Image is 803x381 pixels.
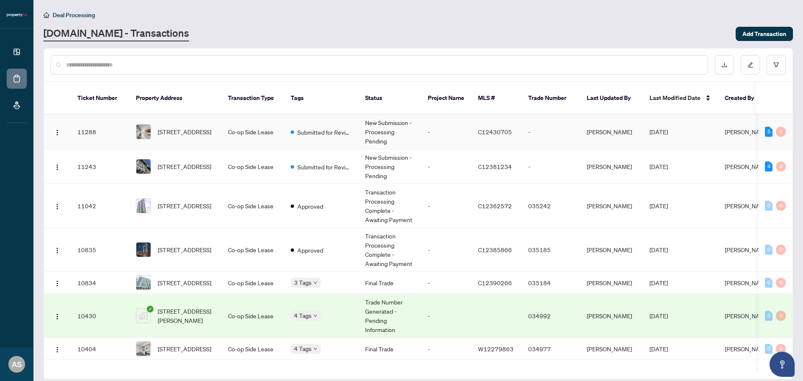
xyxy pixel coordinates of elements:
[736,27,793,41] button: Add Transaction
[71,82,129,115] th: Ticket Number
[650,279,668,286] span: [DATE]
[765,161,772,171] div: 4
[358,294,421,338] td: Trade Number Generated - Pending Information
[650,163,668,170] span: [DATE]
[71,184,129,228] td: 11042
[51,125,64,138] button: Logo
[136,276,151,290] img: thumbnail-img
[221,294,284,338] td: Co-op Side Lease
[136,342,151,356] img: thumbnail-img
[478,345,514,353] span: W12279863
[421,294,471,338] td: -
[643,82,718,115] th: Last Modified Date
[580,228,643,272] td: [PERSON_NAME]
[522,149,580,184] td: -
[71,115,129,149] td: 11288
[158,307,215,325] span: [STREET_ADDRESS][PERSON_NAME]
[71,294,129,338] td: 10430
[54,313,61,320] img: Logo
[221,184,284,228] td: Co-op Side Lease
[297,202,323,211] span: Approved
[747,62,753,68] span: edit
[580,184,643,228] td: [PERSON_NAME]
[650,312,668,320] span: [DATE]
[221,82,284,115] th: Transaction Type
[421,82,471,115] th: Project Name
[51,160,64,173] button: Logo
[54,346,61,353] img: Logo
[297,245,323,255] span: Approved
[358,82,421,115] th: Status
[51,243,64,256] button: Logo
[158,245,211,254] span: [STREET_ADDRESS]
[773,62,779,68] span: filter
[294,311,312,320] span: 4 Tags
[770,352,795,377] button: Open asap
[358,149,421,184] td: New Submission - Processing Pending
[71,272,129,294] td: 10834
[580,149,643,184] td: [PERSON_NAME]
[158,162,211,171] span: [STREET_ADDRESS]
[776,344,786,354] div: 0
[522,82,580,115] th: Trade Number
[54,164,61,171] img: Logo
[580,294,643,338] td: [PERSON_NAME]
[421,115,471,149] td: -
[43,12,49,18] span: home
[136,309,151,323] img: thumbnail-img
[51,276,64,289] button: Logo
[54,280,61,287] img: Logo
[284,82,358,115] th: Tags
[580,338,643,360] td: [PERSON_NAME]
[54,129,61,136] img: Logo
[522,184,580,228] td: 035242
[718,82,768,115] th: Created By
[147,306,153,312] span: check-circle
[478,128,512,136] span: C12430705
[136,243,151,257] img: thumbnail-img
[478,163,512,170] span: C12381234
[725,279,770,286] span: [PERSON_NAME]
[421,272,471,294] td: -
[71,338,129,360] td: 10404
[158,201,211,210] span: [STREET_ADDRESS]
[776,161,786,171] div: 0
[471,82,522,115] th: MLS #
[358,338,421,360] td: Final Trade
[221,272,284,294] td: Co-op Side Lease
[221,228,284,272] td: Co-op Side Lease
[7,13,27,18] img: logo
[136,125,151,139] img: thumbnail-img
[421,228,471,272] td: -
[358,272,421,294] td: Final Trade
[297,128,352,137] span: Submitted for Review
[765,127,772,137] div: 5
[725,345,770,353] span: [PERSON_NAME]
[776,278,786,288] div: 0
[313,347,317,351] span: down
[725,128,770,136] span: [PERSON_NAME]
[650,128,668,136] span: [DATE]
[522,272,580,294] td: 035184
[725,202,770,210] span: [PERSON_NAME]
[580,82,643,115] th: Last Updated By
[71,228,129,272] td: 10835
[725,246,770,253] span: [PERSON_NAME]
[313,314,317,318] span: down
[71,149,129,184] td: 11243
[522,228,580,272] td: 035185
[776,245,786,255] div: 0
[725,163,770,170] span: [PERSON_NAME]
[421,338,471,360] td: -
[650,246,668,253] span: [DATE]
[650,345,668,353] span: [DATE]
[221,338,284,360] td: Co-op Side Lease
[51,199,64,212] button: Logo
[776,311,786,321] div: 0
[421,149,471,184] td: -
[650,202,668,210] span: [DATE]
[294,278,312,287] span: 3 Tags
[776,201,786,211] div: 0
[765,278,772,288] div: 0
[765,311,772,321] div: 0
